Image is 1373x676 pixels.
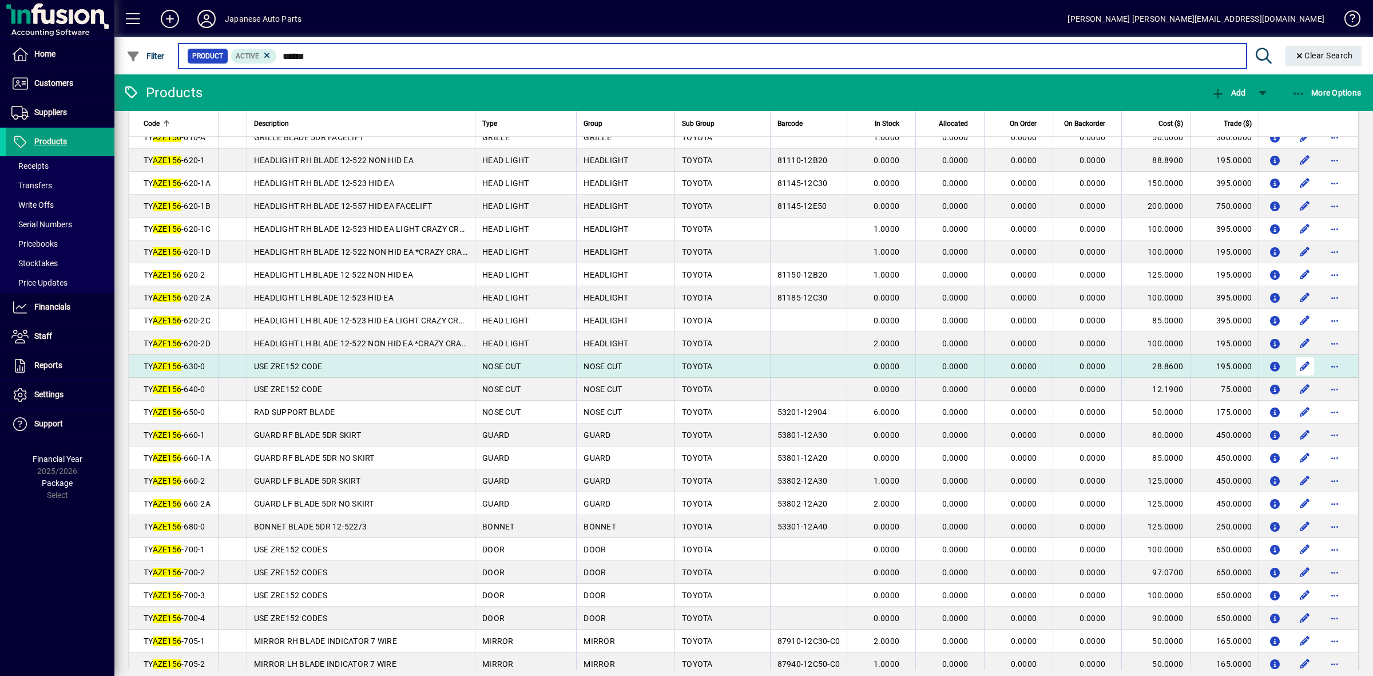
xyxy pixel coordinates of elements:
[1190,218,1259,240] td: 395.0000
[1080,316,1106,325] span: 0.0000
[144,179,211,188] span: TY -620-1A
[1190,332,1259,355] td: 195.0000
[123,84,203,102] div: Products
[1011,430,1037,440] span: 0.0000
[874,362,900,371] span: 0.0000
[874,339,900,348] span: 2.0000
[153,453,182,462] em: AZE156
[942,201,969,211] span: 0.0000
[6,351,114,380] a: Reports
[682,247,713,256] span: TOYOTA
[682,117,715,130] span: Sub Group
[254,201,432,211] span: HEADLIGHT RH BLADE 12-557 HID EA FACELIFT
[144,293,211,302] span: TY -620-2A
[1080,247,1106,256] span: 0.0000
[6,293,114,322] a: Financials
[1296,655,1314,673] button: Edit
[11,259,58,268] span: Stocktakes
[126,52,165,61] span: Filter
[1208,82,1248,103] button: Add
[584,133,612,142] span: GRILLE
[482,117,569,130] div: Type
[124,46,168,66] button: Filter
[942,179,969,188] span: 0.0000
[942,224,969,234] span: 0.0000
[1121,424,1190,446] td: 80.0000
[1121,240,1190,263] td: 100.0000
[144,453,211,462] span: TY -660-1A
[1326,517,1344,536] button: More options
[153,224,182,234] em: AZE156
[153,339,182,348] em: AZE156
[942,430,969,440] span: 0.0000
[6,254,114,273] a: Stocktakes
[1292,88,1362,97] span: More Options
[254,453,375,462] span: GUARD RF BLADE 5DR NO SKIRT
[1080,224,1106,234] span: 0.0000
[144,385,205,394] span: TY -640-0
[153,430,182,440] em: AZE156
[682,270,713,279] span: TOYOTA
[144,247,211,256] span: TY -620-1D
[153,293,182,302] em: AZE156
[777,201,827,211] span: 81145-12E50
[1080,179,1106,188] span: 0.0000
[1190,286,1259,309] td: 395.0000
[942,156,969,165] span: 0.0000
[34,78,73,88] span: Customers
[192,50,223,62] span: Product
[1060,117,1116,130] div: On Backorder
[1011,316,1037,325] span: 0.0000
[584,224,628,234] span: HEADLIGHT
[874,224,900,234] span: 1.0000
[939,117,968,130] span: Allocated
[236,52,259,60] span: Active
[1326,609,1344,627] button: More options
[1121,195,1190,218] td: 200.0000
[153,133,182,142] em: AZE156
[682,201,713,211] span: TOYOTA
[1296,380,1314,398] button: Edit
[682,385,713,394] span: TOYOTA
[225,10,301,28] div: Japanese Auto Parts
[874,385,900,394] span: 0.0000
[254,179,394,188] span: HEADLIGHT RH BLADE 12-523 HID EA
[1080,156,1106,165] span: 0.0000
[34,390,64,399] span: Settings
[1326,403,1344,421] button: More options
[6,273,114,292] a: Price Updates
[1326,220,1344,238] button: More options
[1296,586,1314,604] button: Edit
[1080,201,1106,211] span: 0.0000
[1326,266,1344,284] button: More options
[584,316,628,325] span: HEADLIGHT
[153,316,182,325] em: AZE156
[1296,128,1314,147] button: Edit
[682,156,713,165] span: TOYOTA
[584,293,628,302] span: HEADLIGHT
[6,98,114,127] a: Suppliers
[11,239,58,248] span: Pricebooks
[874,179,900,188] span: 0.0000
[1190,126,1259,149] td: 300.0000
[1224,117,1252,130] span: Trade ($)
[144,117,211,130] div: Code
[1011,293,1037,302] span: 0.0000
[942,270,969,279] span: 0.0000
[1068,10,1324,28] div: [PERSON_NAME] [PERSON_NAME][EMAIL_ADDRESS][DOMAIN_NAME]
[777,179,828,188] span: 81145-12C30
[1296,311,1314,330] button: Edit
[1296,540,1314,559] button: Edit
[682,408,713,417] span: TOYOTA
[254,362,323,371] span: USE ZRE152 CODE
[1296,174,1314,192] button: Edit
[1326,655,1344,673] button: More options
[153,179,182,188] em: AZE156
[482,133,510,142] span: GRILLE
[1296,449,1314,467] button: Edit
[777,156,828,165] span: 81110-12B20
[1080,133,1106,142] span: 0.0000
[1326,174,1344,192] button: More options
[254,293,394,302] span: HEADLIGHT LH BLADE 12-523 HID EA
[1011,385,1037,394] span: 0.0000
